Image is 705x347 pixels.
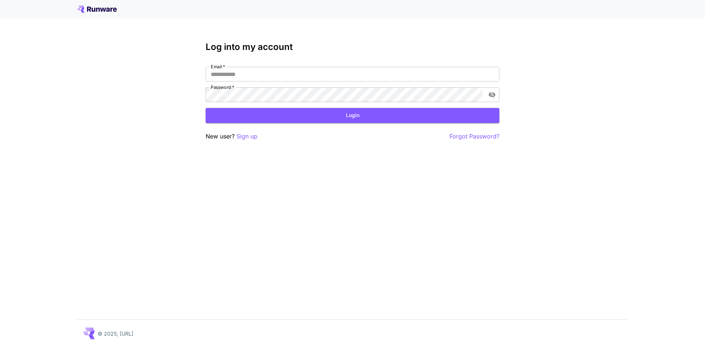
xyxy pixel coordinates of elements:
[485,88,499,101] button: toggle password visibility
[211,84,234,90] label: Password
[236,132,257,141] button: Sign up
[449,132,499,141] button: Forgot Password?
[211,64,225,70] label: Email
[206,132,257,141] p: New user?
[206,42,499,52] h3: Log into my account
[98,330,133,337] p: © 2025, [URL]
[206,108,499,123] button: Login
